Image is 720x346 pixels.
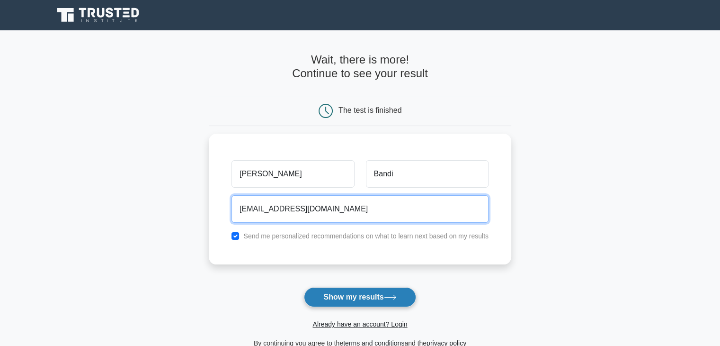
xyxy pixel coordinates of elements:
a: Already have an account? Login [312,320,407,328]
label: Send me personalized recommendations on what to learn next based on my results [243,232,489,240]
div: The test is finished [338,106,401,114]
input: Last name [366,160,489,188]
h4: Wait, there is more! Continue to see your result [209,53,511,81]
input: First name [231,160,354,188]
input: Email [231,195,489,223]
button: Show my results [304,287,416,307]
